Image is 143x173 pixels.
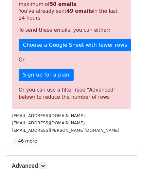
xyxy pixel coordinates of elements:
[12,162,131,169] h5: Advanced
[12,113,85,118] small: [EMAIL_ADDRESS][DOMAIN_NAME]
[19,39,131,51] a: Choose a Google Sheet with fewer rows
[19,57,124,63] p: Or
[19,69,74,81] a: Sign up for a plan
[12,128,119,133] small: [EMAIL_ADDRESS][PERSON_NAME][DOMAIN_NAME]
[110,142,143,173] iframe: Chat Widget
[50,1,76,7] strong: 50 emails
[12,137,39,145] a: +46 more
[19,27,124,34] p: To send these emails, you can either:
[66,8,93,14] strong: 49 emails
[19,86,124,101] div: Or you can use a filter (see "Advanced" below) to reduce the number of rows
[12,120,85,125] small: [EMAIL_ADDRESS][DOMAIN_NAME]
